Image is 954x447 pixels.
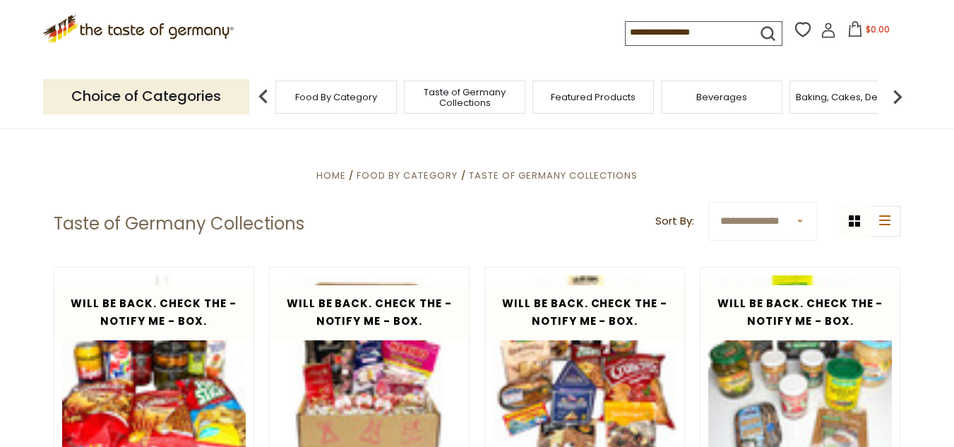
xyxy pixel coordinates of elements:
[357,169,458,182] a: Food By Category
[469,169,638,182] a: Taste of Germany Collections
[249,83,278,111] img: previous arrow
[883,83,912,111] img: next arrow
[866,23,890,35] span: $0.00
[796,92,905,102] a: Baking, Cakes, Desserts
[408,87,521,108] a: Taste of Germany Collections
[655,213,694,230] label: Sort By:
[316,169,346,182] a: Home
[295,92,377,102] a: Food By Category
[54,213,304,234] h1: Taste of Germany Collections
[551,92,636,102] a: Featured Products
[839,21,899,42] button: $0.00
[696,92,747,102] a: Beverages
[43,79,249,114] p: Choice of Categories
